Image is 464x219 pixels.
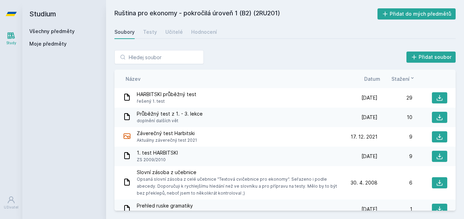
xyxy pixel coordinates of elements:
[137,98,196,105] span: řešený 1. test
[1,192,21,213] a: Uživatel
[377,8,456,19] button: Přidat do mých předmětů
[191,29,217,36] div: Hodnocení
[143,29,157,36] div: Testy
[29,28,75,34] a: Všechny předměty
[143,25,157,39] a: Testy
[137,130,197,137] span: Záverečný test Harbitski
[377,179,412,186] div: 6
[114,29,135,36] div: Soubory
[377,133,412,140] div: 9
[114,50,204,64] input: Hledej soubor
[137,209,193,216] span: gramatika
[29,40,67,47] span: Moje předměty
[114,25,135,39] a: Soubory
[6,40,16,46] div: Study
[123,132,131,142] div: .JPG
[137,91,196,98] span: HARBITSKI průběžný test
[165,29,183,36] div: Učitelé
[361,114,377,121] span: [DATE]
[377,94,412,101] div: 29
[377,114,412,121] div: 10
[377,153,412,160] div: 9
[364,75,380,83] button: Datum
[391,75,415,83] button: Stažení
[361,206,377,213] span: [DATE]
[137,137,197,144] span: Aktuálny záverečný test 2021
[114,8,377,19] h2: Ruština pro ekonomy - pokročilá úroveň 1 (B2) (2RU201)
[391,75,410,83] span: Stažení
[361,94,377,101] span: [DATE]
[137,176,340,197] span: Opsaná slovní zásoba z celé učebnice "Textová cvičebnice pro ekonomy". Seřazeno i podle abecedy. ...
[137,149,178,156] span: 1. test HARBITSKI
[126,75,141,83] button: Název
[191,25,217,39] a: Hodnocení
[4,205,18,210] div: Uživatel
[406,52,456,63] button: Přidat soubor
[377,206,412,213] div: 1
[137,156,178,163] span: ZS 2009/2010
[351,133,377,140] span: 17. 12. 2021
[1,28,21,49] a: Study
[137,169,340,176] span: Slovní zásoba z učebnice
[137,202,193,209] span: Prehled ruske gramatiky
[165,25,183,39] a: Učitelé
[361,153,377,160] span: [DATE]
[137,117,203,124] span: doplnění dalších vět
[351,179,377,186] span: 30. 4. 2008
[137,110,203,117] span: Průběžný test z 1. - 3. lekce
